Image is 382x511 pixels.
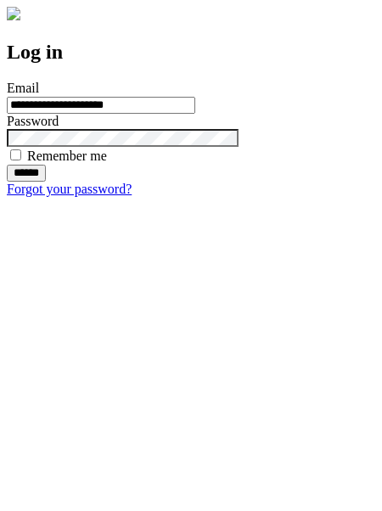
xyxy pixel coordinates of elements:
h2: Log in [7,41,375,64]
label: Email [7,81,39,95]
a: Forgot your password? [7,182,132,196]
label: Remember me [27,149,107,163]
label: Password [7,114,59,128]
img: logo-4e3dc11c47720685a147b03b5a06dd966a58ff35d612b21f08c02c0306f2b779.png [7,7,20,20]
